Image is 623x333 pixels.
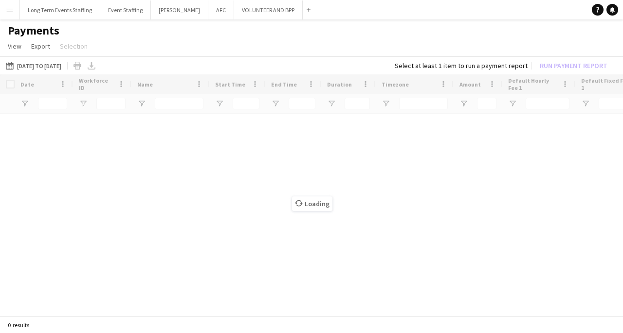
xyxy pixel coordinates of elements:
span: View [8,42,21,51]
span: Loading [292,196,332,211]
button: Event Staffing [100,0,151,19]
a: Export [27,40,54,53]
button: [DATE] to [DATE] [4,60,63,71]
button: AFC [208,0,234,19]
span: Export [31,42,50,51]
button: Long Term Events Staffing [20,0,100,19]
a: View [4,40,25,53]
div: Select at least 1 item to run a payment report [395,61,528,70]
button: [PERSON_NAME] [151,0,208,19]
button: VOLUNTEER AND BPP [234,0,303,19]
